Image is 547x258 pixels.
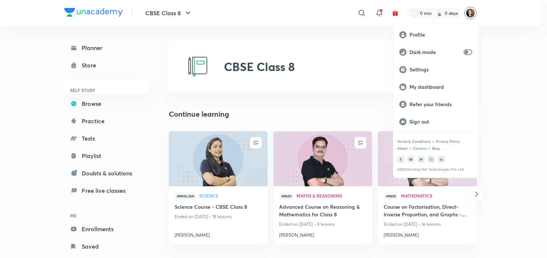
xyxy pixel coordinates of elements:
[432,146,440,150] a: Blog
[397,146,408,150] a: About
[393,78,478,96] a: My dashboard
[409,118,472,125] p: Sign out
[428,145,430,151] div: •
[409,101,472,108] p: Refer your friends
[409,66,472,73] p: Settings
[393,61,478,78] a: Settings
[393,96,478,113] a: Refer your friends
[436,139,460,143] a: Privacy Policy
[409,145,412,151] div: •
[413,146,426,150] a: Careers
[409,84,472,90] p: My dashboard
[393,26,478,43] a: Profile
[409,49,461,55] p: Dark mode
[397,167,474,172] p: © 2025 Sorting Hat Technologies Pvt Ltd
[409,32,472,38] p: Profile
[432,138,434,145] div: •
[397,139,430,143] a: Terms & Conditions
